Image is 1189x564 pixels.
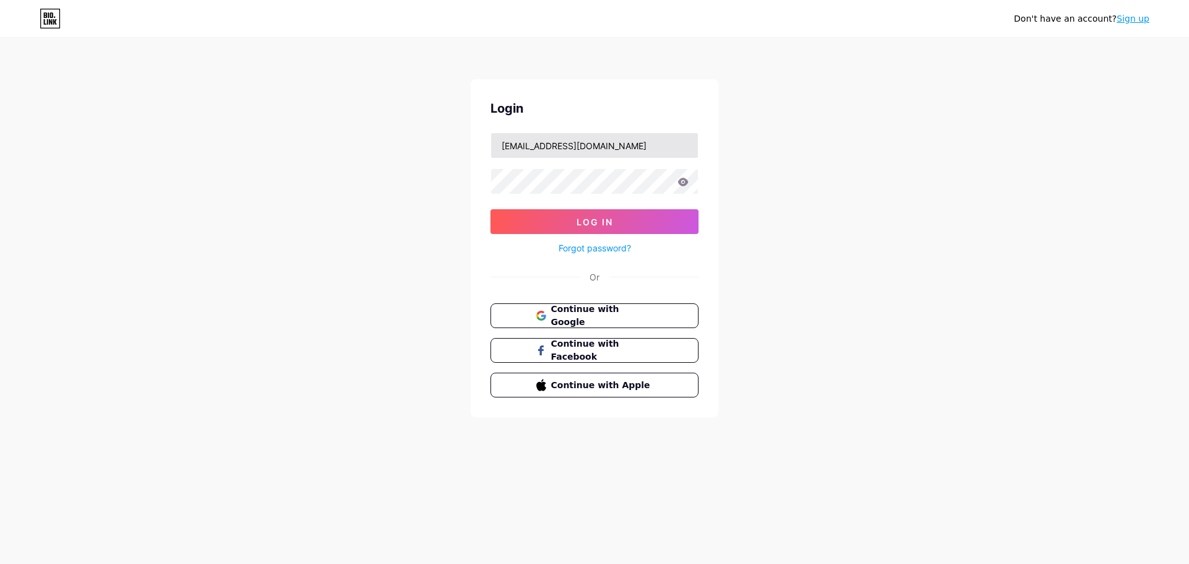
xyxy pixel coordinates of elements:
[551,303,653,329] span: Continue with Google
[490,99,699,118] div: Login
[590,271,599,284] div: Or
[490,373,699,397] button: Continue with Apple
[490,338,699,363] button: Continue with Facebook
[551,379,653,392] span: Continue with Apple
[577,217,613,227] span: Log In
[491,133,698,158] input: Username
[559,241,631,254] a: Forgot password?
[1117,14,1149,24] a: Sign up
[1014,12,1149,25] div: Don't have an account?
[551,337,653,363] span: Continue with Facebook
[490,303,699,328] button: Continue with Google
[490,209,699,234] button: Log In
